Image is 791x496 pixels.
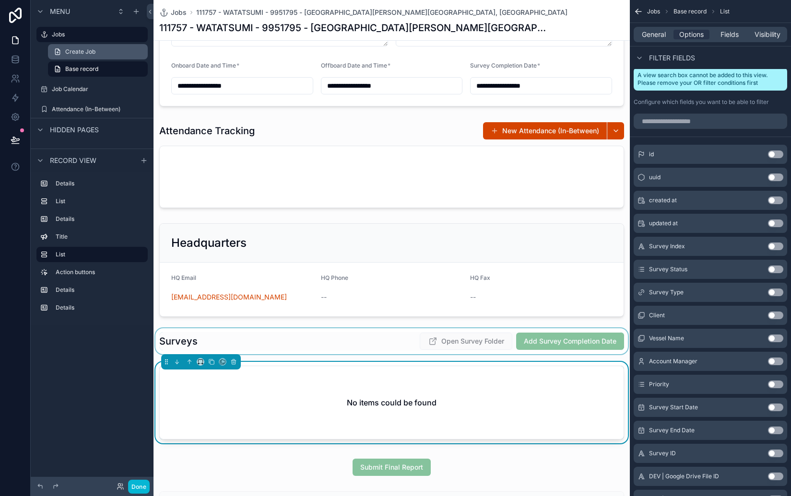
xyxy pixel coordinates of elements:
[50,125,99,135] span: Hidden pages
[52,85,146,93] label: Job Calendar
[56,233,144,241] label: Title
[56,215,144,223] label: Details
[36,81,148,97] a: Job Calendar
[48,44,148,59] a: Create Job
[56,180,144,187] label: Details
[647,8,660,15] span: Jobs
[673,8,707,15] span: Base record
[52,105,146,113] label: Attendance (In-Between)
[56,268,144,276] label: Action buttons
[52,31,142,38] label: Jobs
[720,30,739,39] span: Fields
[649,53,695,63] span: Filter fields
[159,21,552,35] h1: 111757 - WATATSUMI - 9951795 - [GEOGRAPHIC_DATA][PERSON_NAME][GEOGRAPHIC_DATA], [GEOGRAPHIC_DATA]
[31,172,153,325] div: scrollable content
[649,288,684,296] span: Survey Type
[755,30,780,39] span: Visibility
[36,27,148,42] a: Jobs
[649,473,719,480] span: DEV | Google Drive File ID
[56,304,144,311] label: Details
[36,102,148,117] a: Attendance (In-Between)
[159,8,187,17] a: Jobs
[642,30,666,39] span: General
[56,197,144,205] label: List
[649,381,669,388] span: Priority
[649,242,685,250] span: Survey Index
[679,30,704,39] span: Options
[649,427,695,434] span: Survey End Date
[649,450,676,457] span: Survey ID
[649,404,698,411] span: Survey Start Date
[56,286,144,294] label: Details
[649,219,678,227] span: updated at
[720,8,730,15] span: List
[56,251,140,258] label: List
[50,156,96,165] span: Record view
[171,8,187,17] span: Jobs
[347,397,437,408] h2: No items could be found
[48,61,148,77] a: Base record
[649,265,687,273] span: Survey Status
[649,196,677,204] span: created at
[50,7,70,16] span: Menu
[649,173,661,181] span: uuid
[128,480,150,494] button: Done
[634,68,787,91] div: A view search box cannot be added to this view. Please remove your OR filter conditions first
[196,8,567,17] a: 111757 - WATATSUMI - 9951795 - [GEOGRAPHIC_DATA][PERSON_NAME][GEOGRAPHIC_DATA], [GEOGRAPHIC_DATA]
[65,48,95,56] span: Create Job
[634,98,769,106] label: Configure which fields you want to be able to filter
[649,311,665,319] span: Client
[65,65,98,73] span: Base record
[649,335,684,342] span: Vessel Name
[649,358,697,365] span: Account Manager
[649,150,654,158] span: id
